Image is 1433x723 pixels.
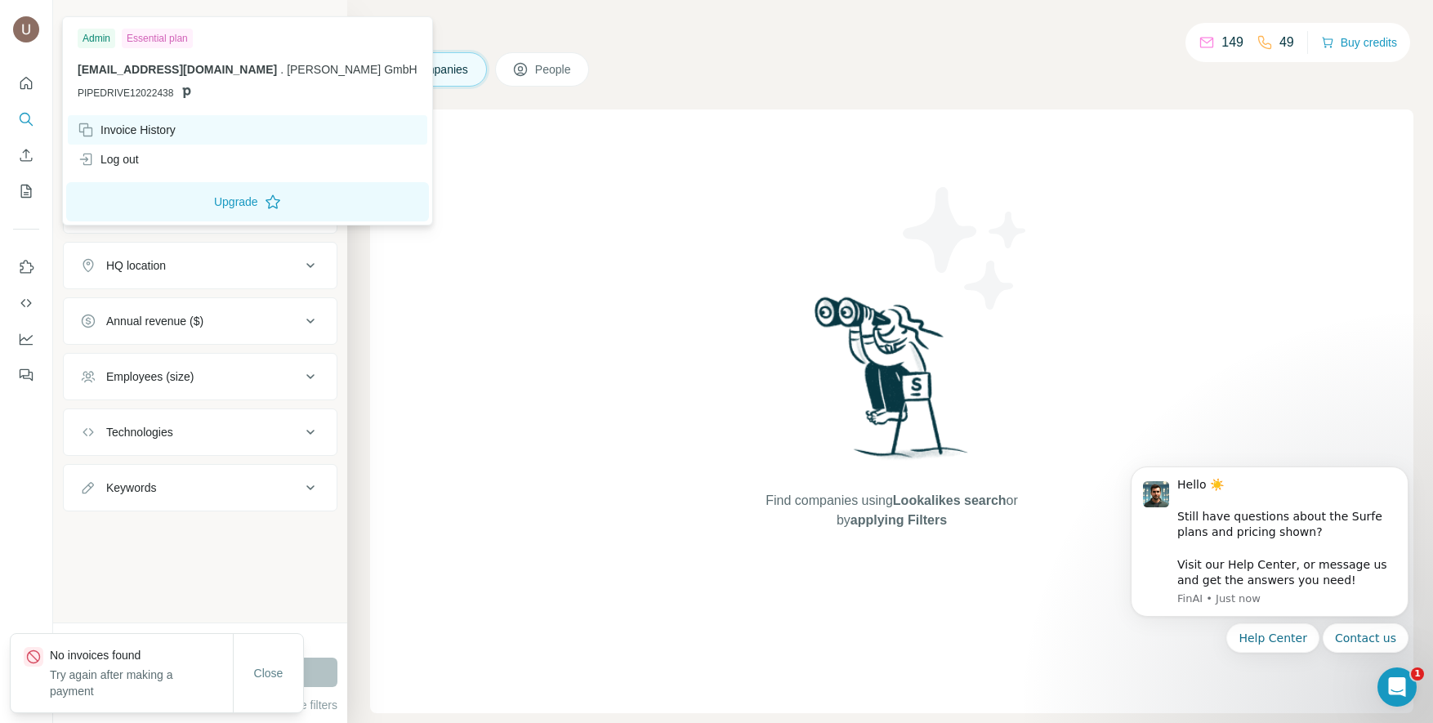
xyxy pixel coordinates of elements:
[284,10,347,34] button: Hide
[78,86,173,100] span: PIPEDRIVE12022438
[280,63,283,76] span: .
[13,105,39,134] button: Search
[64,246,337,285] button: HQ location
[1411,667,1424,681] span: 1
[1221,33,1243,52] p: 149
[893,493,1007,507] span: Lookalikes search
[1377,667,1417,707] iframe: Intercom live chat
[13,141,39,170] button: Enrich CSV
[13,69,39,98] button: Quick start
[243,658,295,688] button: Close
[78,63,277,76] span: [EMAIL_ADDRESS][DOMAIN_NAME]
[892,175,1039,322] img: Surfe Illustration - Stars
[13,360,39,390] button: Feedback
[410,61,470,78] span: Companies
[850,513,947,527] span: applying Filters
[535,61,573,78] span: People
[50,647,233,663] p: No invoices found
[64,301,337,341] button: Annual revenue ($)
[106,480,156,496] div: Keywords
[106,313,203,329] div: Annual revenue ($)
[254,665,283,681] span: Close
[50,667,233,699] p: Try again after making a payment
[13,324,39,354] button: Dashboard
[13,176,39,206] button: My lists
[13,252,39,282] button: Use Surfe on LinkedIn
[78,29,115,48] div: Admin
[287,63,417,76] span: [PERSON_NAME] GmbH
[1106,416,1433,679] iframe: Intercom notifications message
[122,29,193,48] div: Essential plan
[64,357,337,396] button: Employees (size)
[13,288,39,318] button: Use Surfe API
[78,122,176,138] div: Invoice History
[64,413,337,452] button: Technologies
[761,491,1022,530] span: Find companies using or by
[63,15,114,29] div: New search
[1321,31,1397,54] button: Buy credits
[106,368,194,385] div: Employees (size)
[370,20,1413,42] h4: Search
[64,468,337,507] button: Keywords
[13,16,39,42] img: Avatar
[66,182,429,221] button: Upgrade
[106,424,173,440] div: Technologies
[78,151,139,167] div: Log out
[1279,33,1294,52] p: 49
[106,257,166,274] div: HQ location
[807,292,977,475] img: Surfe Illustration - Woman searching with binoculars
